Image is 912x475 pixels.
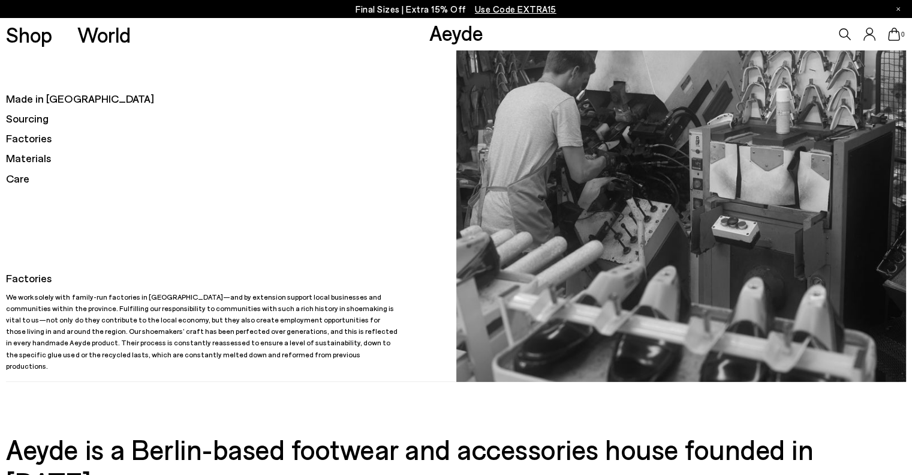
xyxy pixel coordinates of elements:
span: Navigate to /collections/ss25-final-sizes [475,4,556,14]
h5: Factories [6,271,398,286]
a: Shop [6,24,52,45]
h5: Factories [6,131,456,146]
h5: Sourcing [6,111,456,126]
a: World [77,24,131,45]
p: We work solely with family-run factories in [GEOGRAPHIC_DATA]—and by extension support local busi... [6,291,398,372]
a: Aeyde [429,20,483,45]
h5: Made in [GEOGRAPHIC_DATA] [6,91,456,106]
span: 0 [900,31,906,38]
p: Final Sizes | Extra 15% Off [356,2,556,17]
h5: Care [6,171,456,186]
h5: Materials [6,151,456,166]
a: 0 [888,28,900,41]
